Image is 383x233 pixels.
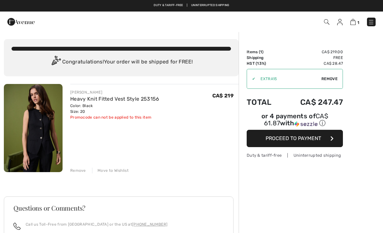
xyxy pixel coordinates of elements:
td: Items ( ) [247,49,282,55]
td: CA$ 28.47 [282,61,343,66]
a: [PHONE_NUMBER] [132,222,167,227]
button: Proceed to Payment [247,130,343,147]
span: CA$ 61.87 [264,112,328,127]
img: My Info [337,19,343,25]
div: or 4 payments ofCA$ 61.87withSezzle Click to learn more about Sezzle [247,113,343,130]
td: Free [282,55,343,61]
span: 1 [357,20,359,25]
span: 1 [260,50,262,54]
img: Sezzle [294,121,318,127]
img: Congratulation2.svg [49,56,62,69]
div: Promocode can not be applied to this item [70,114,159,120]
div: ✔ [247,76,255,82]
div: Move to Wishlist [92,168,129,173]
div: Color: Black Size: 20 [70,103,159,114]
div: [PERSON_NAME] [70,89,159,95]
img: 1ère Avenue [7,15,35,28]
p: Call us Toll-Free from [GEOGRAPHIC_DATA] or the US at [26,221,167,227]
a: 1 [350,18,359,26]
input: Promo code [255,69,321,88]
img: call [13,223,21,230]
div: or 4 payments of with [247,113,343,128]
span: Proceed to Payment [266,135,321,141]
td: CA$ 247.47 [282,91,343,113]
img: Search [324,19,329,25]
img: Heavy Knit Fitted Vest Style 253156 [4,84,63,172]
td: HST (13%) [247,61,282,66]
img: Shopping Bag [350,19,356,25]
td: CA$ 219.00 [282,49,343,55]
img: Menu [368,19,374,25]
span: CA$ 219 [212,93,234,99]
td: Total [247,91,282,113]
a: Heavy Knit Fitted Vest Style 253156 [70,96,159,102]
span: Remove [321,76,337,82]
td: Shipping [247,55,282,61]
div: Congratulations! Your order will be shipped for FREE! [12,56,231,69]
h3: Questions or Comments? [13,205,224,211]
div: Remove [70,168,86,173]
div: Duty & tariff-free | Uninterrupted shipping [247,152,343,158]
a: 1ère Avenue [7,18,35,24]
